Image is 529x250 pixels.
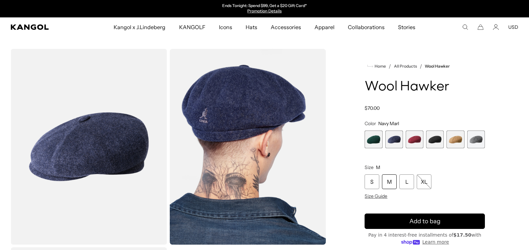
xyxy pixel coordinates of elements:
[365,105,380,111] span: $70.00
[385,131,403,148] div: 2 of 6
[385,131,403,148] label: Navy Marl
[446,131,464,148] label: Camel
[170,49,326,245] img: navy-marl
[271,17,301,37] span: Accessories
[406,131,423,148] div: 3 of 6
[417,62,422,70] li: /
[246,17,257,37] span: Hats
[219,17,232,37] span: Icons
[365,62,485,70] nav: breadcrumbs
[382,174,397,189] div: M
[365,214,485,229] button: Add to bag
[11,24,75,30] a: Kangol
[478,24,484,30] button: Cart
[426,131,444,148] div: 4 of 6
[446,131,464,148] div: 5 of 6
[314,17,335,37] span: Apparel
[399,174,414,189] div: L
[365,120,376,127] span: Color
[341,17,391,37] a: Collaborations
[462,24,468,30] summary: Search here
[264,17,308,37] a: Accessories
[11,49,167,245] img: color-navy-marl
[348,17,384,37] span: Collaborations
[398,17,415,37] span: Stories
[247,8,281,13] a: Promotion Details
[172,17,212,37] a: KANGOLF
[239,17,264,37] a: Hats
[394,64,417,69] a: All Products
[367,63,386,69] a: Home
[196,3,334,14] slideshow-component: Announcement bar
[493,24,499,30] a: Account
[391,17,422,37] a: Stories
[409,217,440,226] span: Add to bag
[114,17,166,37] span: Kangol x J.Lindeberg
[417,174,431,189] div: XL
[196,3,334,14] div: 1 of 2
[212,17,239,37] a: Icons
[406,131,423,148] label: Cranberry
[222,3,307,9] p: Ends Tonight: Spend $99, Get a $20 Gift Card*
[365,193,387,199] span: Size Guide
[365,80,485,94] h1: Wool Hawker
[467,131,485,148] label: Flannel
[467,131,485,148] div: 6 of 6
[373,64,386,69] span: Home
[425,64,450,69] a: Wool Hawker
[365,131,382,148] label: Deep Emerald
[376,164,380,170] span: M
[508,24,518,30] button: USD
[426,131,444,148] label: Black
[365,131,382,148] div: 1 of 6
[365,164,374,170] span: Size
[386,62,391,70] li: /
[378,120,399,127] span: Navy Marl
[107,17,172,37] a: Kangol x J.Lindeberg
[179,17,206,37] span: KANGOLF
[365,174,379,189] div: S
[196,3,334,14] div: Announcement
[308,17,341,37] a: Apparel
